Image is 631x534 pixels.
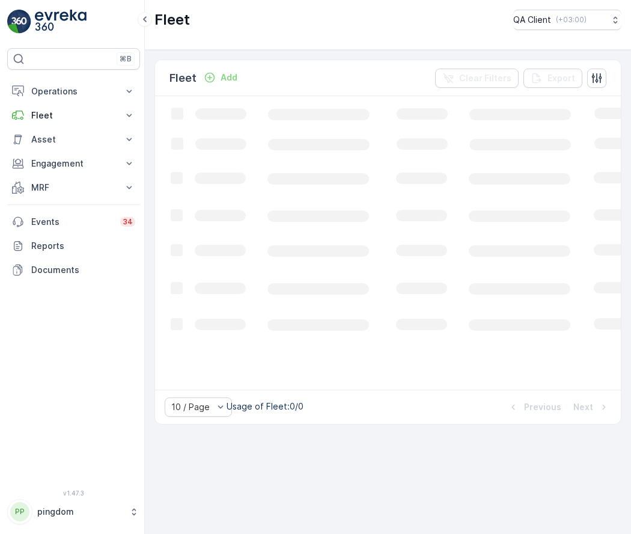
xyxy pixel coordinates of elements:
[31,264,135,276] p: Documents
[7,103,140,127] button: Fleet
[7,258,140,282] a: Documents
[31,85,116,97] p: Operations
[7,127,140,152] button: Asset
[123,217,133,227] p: 34
[7,499,140,524] button: PPpingdom
[7,234,140,258] a: Reports
[523,69,582,88] button: Export
[7,176,140,200] button: MRF
[572,400,611,414] button: Next
[556,15,587,25] p: ( +03:00 )
[7,489,140,497] span: v 1.47.3
[31,133,116,146] p: Asset
[513,10,621,30] button: QA Client(+03:00)
[31,240,135,252] p: Reports
[7,79,140,103] button: Operations
[524,401,561,413] p: Previous
[7,152,140,176] button: Engagement
[7,10,31,34] img: logo
[435,69,519,88] button: Clear Filters
[573,401,593,413] p: Next
[35,10,87,34] img: logo_light-DOdMpM7g.png
[31,158,116,170] p: Engagement
[221,72,237,84] p: Add
[120,54,132,64] p: ⌘B
[459,72,511,84] p: Clear Filters
[199,70,242,85] button: Add
[506,400,562,414] button: Previous
[31,109,116,121] p: Fleet
[7,210,140,234] a: Events34
[513,14,551,26] p: QA Client
[37,506,123,518] p: pingdom
[31,182,116,194] p: MRF
[10,502,29,521] div: PP
[547,72,575,84] p: Export
[31,216,113,228] p: Events
[154,10,190,29] p: Fleet
[227,400,303,413] p: Usage of Fleet : 0/0
[169,70,197,87] p: Fleet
